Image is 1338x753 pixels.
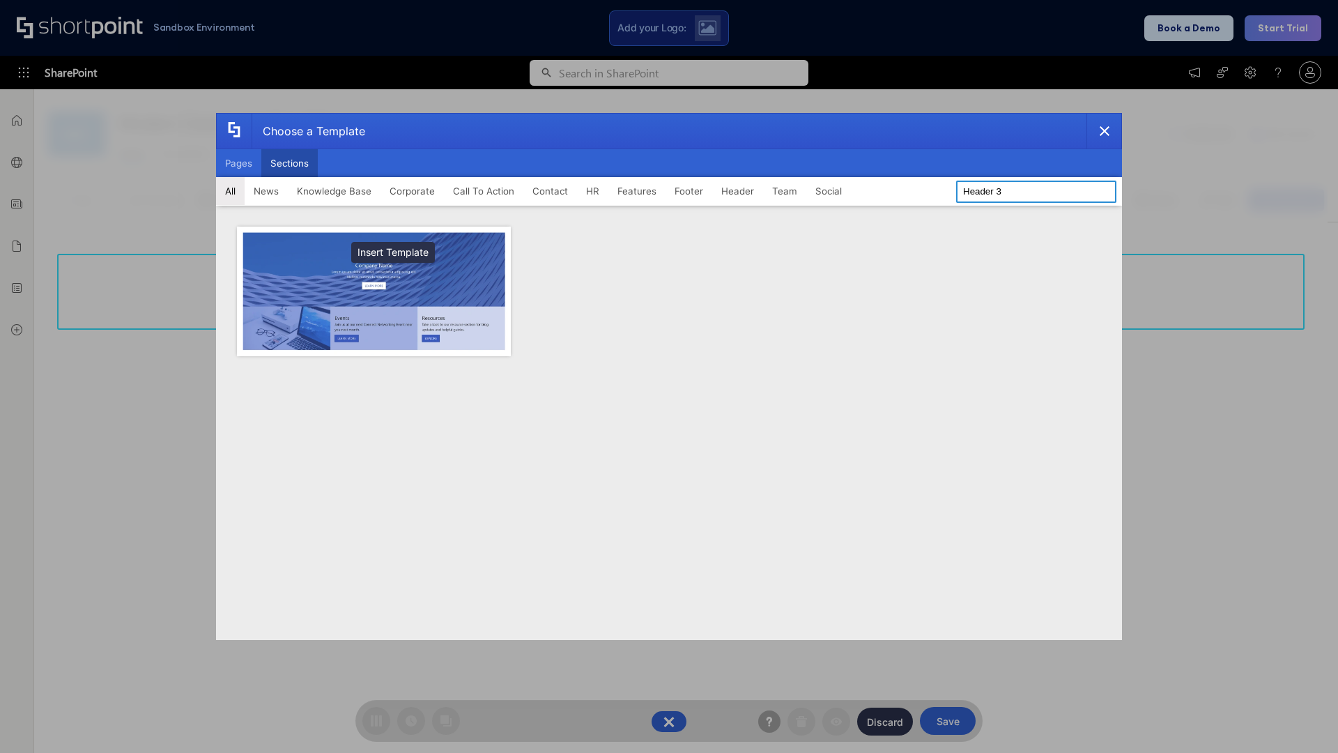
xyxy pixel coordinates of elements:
button: All [216,177,245,205]
button: Contact [523,177,577,205]
input: Search [956,181,1116,203]
div: Choose a Template [252,114,365,149]
button: HR [577,177,608,205]
button: Header [712,177,763,205]
button: Features [608,177,666,205]
iframe: Chat Widget [1268,686,1338,753]
button: Pages [216,149,261,177]
button: Footer [666,177,712,205]
button: Social [806,177,851,205]
button: Team [763,177,806,205]
div: template selector [216,113,1122,640]
button: Call To Action [444,177,523,205]
button: Sections [261,149,318,177]
button: Corporate [380,177,444,205]
button: Knowledge Base [288,177,380,205]
button: News [245,177,288,205]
